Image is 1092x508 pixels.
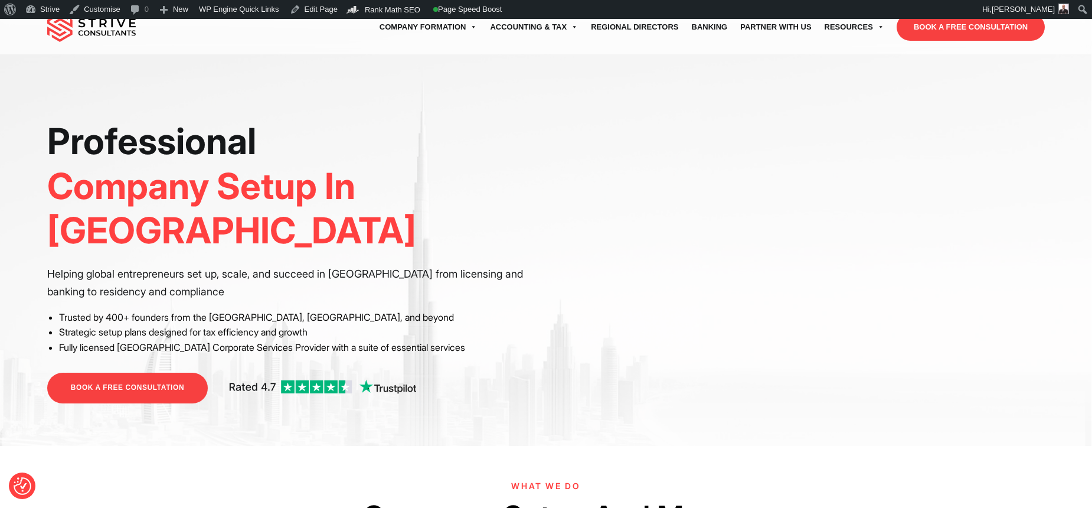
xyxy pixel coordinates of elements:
[47,164,416,253] span: Company Setup In [GEOGRAPHIC_DATA]
[897,14,1045,41] a: BOOK A FREE CONSULTATION
[59,310,537,325] li: Trusted by 400+ founders from the [GEOGRAPHIC_DATA], [GEOGRAPHIC_DATA], and beyond
[992,5,1055,14] span: [PERSON_NAME]
[14,477,31,495] button: Consent Preferences
[734,11,818,44] a: Partner with Us
[47,265,537,301] p: Helping global entrepreneurs set up, scale, and succeed in [GEOGRAPHIC_DATA] from licensing and b...
[59,340,537,356] li: Fully licensed [GEOGRAPHIC_DATA] Corporate Services Provider with a suite of essential services
[47,373,208,403] a: BOOK A FREE CONSULTATION
[373,11,484,44] a: Company Formation
[818,11,891,44] a: Resources
[59,325,537,340] li: Strategic setup plans designed for tax efficiency and growth
[47,119,537,253] h1: Professional
[47,12,136,42] img: main-logo.svg
[685,11,734,44] a: Banking
[483,11,584,44] a: Accounting & Tax
[584,11,685,44] a: Regional Directors
[555,119,1045,395] iframe: <br />
[14,477,31,495] img: Revisit consent button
